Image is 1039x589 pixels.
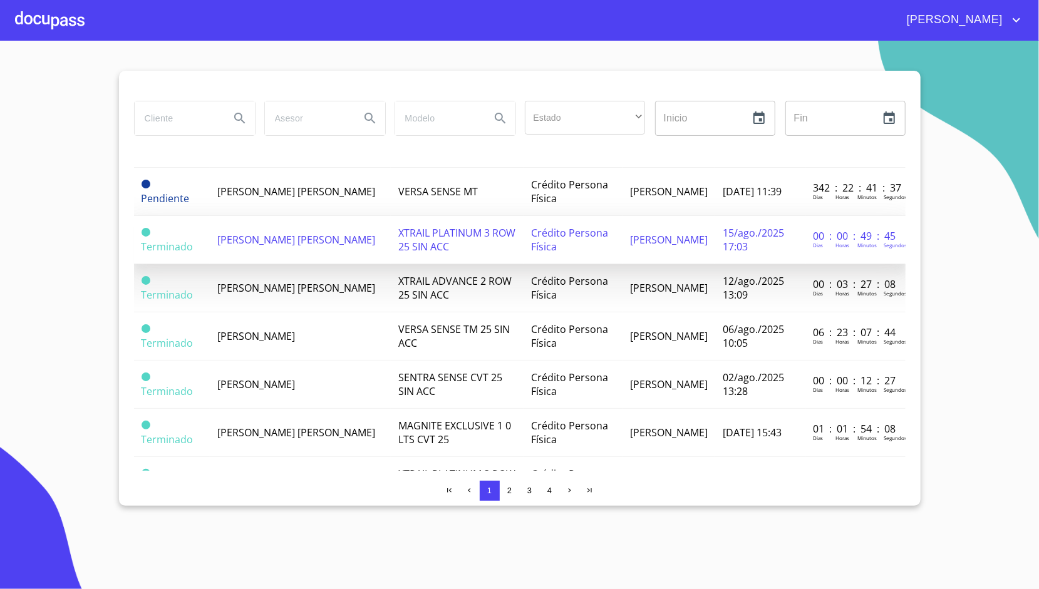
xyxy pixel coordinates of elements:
span: [DATE] 15:43 [723,426,782,439]
p: Segundos [884,290,907,297]
span: 06/ago./2025 10:05 [723,322,784,350]
span: Terminado [142,228,150,237]
span: [PERSON_NAME] [PERSON_NAME] [217,233,375,247]
p: 00 : 03 : 27 : 08 [813,277,897,291]
span: Crédito Persona Física [531,419,608,446]
span: VERSA SENSE TM 25 SIN ACC [398,322,510,350]
span: Terminado [142,384,194,398]
span: Crédito Persona Física [531,178,608,205]
span: Terminado [142,324,150,333]
span: [PERSON_NAME] [630,329,708,343]
span: Terminado [142,276,150,285]
p: Minutos [857,386,877,393]
span: Terminado [142,336,194,350]
span: [DATE] 11:39 [723,185,782,198]
span: Crédito Persona Física [531,371,608,398]
p: Horas [835,386,849,393]
span: 02/ago./2025 13:28 [723,371,784,398]
span: Terminado [142,288,194,302]
p: 01 : 21 : 55 : 15 [813,470,897,484]
button: Search [355,103,385,133]
input: search [135,101,220,135]
p: 00 : 00 : 49 : 45 [813,229,897,243]
span: [PERSON_NAME] [630,281,708,295]
span: Crédito Persona Física [531,322,608,350]
p: Segundos [884,338,907,345]
span: Terminado [142,433,194,446]
button: account of current user [897,10,1024,30]
p: Minutos [857,338,877,345]
span: [PERSON_NAME] [PERSON_NAME] [217,281,375,295]
p: Dias [813,193,823,200]
span: Terminado [142,240,194,254]
span: [PERSON_NAME] [217,377,295,391]
span: Terminado [142,372,150,381]
span: 15/ago./2025 17:03 [723,226,784,254]
p: 06 : 23 : 07 : 44 [813,325,897,339]
span: Crédito Persona Física [531,467,608,494]
p: 00 : 00 : 12 : 27 [813,374,897,387]
span: [PERSON_NAME] [630,233,708,247]
span: [PERSON_NAME] [897,10,1009,30]
p: Dias [813,386,823,393]
span: XTRAIL PLATINUM 3 ROW 25 SIN ACC [398,226,515,254]
p: Horas [835,434,849,441]
p: Dias [813,242,823,248]
button: Search [485,103,515,133]
p: Minutos [857,290,877,297]
span: MAGNITE EXCLUSIVE 1 0 LTS CVT 25 [398,419,511,446]
p: Segundos [884,242,907,248]
p: Minutos [857,242,877,248]
span: [PERSON_NAME] [630,185,708,198]
span: XTRAIL ADVANCE 2 ROW 25 SIN ACC [398,274,512,302]
span: 12/ago./2025 13:09 [723,274,784,302]
p: Minutos [857,193,877,200]
p: 342 : 22 : 41 : 37 [813,181,897,195]
span: [PERSON_NAME] [630,377,708,391]
span: VERSA SENSE MT [398,185,478,198]
p: Segundos [884,386,907,393]
p: Dias [813,434,823,441]
span: Pendiente [142,180,150,188]
span: Crédito Persona Física [531,274,608,302]
span: 1 [487,486,492,495]
button: 3 [520,481,540,501]
span: [PERSON_NAME] [630,426,708,439]
span: [PERSON_NAME] [217,329,295,343]
p: Segundos [884,193,907,200]
p: Horas [835,290,849,297]
input: search [265,101,350,135]
p: Horas [835,338,849,345]
div: ​ [525,101,645,135]
p: Dias [813,290,823,297]
button: 4 [540,481,560,501]
p: Horas [835,193,849,200]
button: 2 [500,481,520,501]
span: Terminado [142,469,150,478]
input: search [395,101,480,135]
span: [PERSON_NAME] [PERSON_NAME] [217,426,375,439]
p: Minutos [857,434,877,441]
span: Terminado [142,421,150,429]
p: Dias [813,338,823,345]
span: Pendiente [142,192,190,205]
span: 4 [547,486,552,495]
span: [PERSON_NAME] [PERSON_NAME] [217,185,375,198]
p: 01 : 01 : 54 : 08 [813,422,897,436]
button: 1 [480,481,500,501]
span: 2 [507,486,512,495]
button: Search [225,103,255,133]
p: Horas [835,242,849,248]
span: SENTRA SENSE CVT 25 SIN ACC [398,371,502,398]
p: Segundos [884,434,907,441]
span: Crédito Persona Física [531,226,608,254]
span: XTRAIL PLATINUM 3 ROW 25 SIN ACC [398,467,515,494]
span: 3 [527,486,532,495]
